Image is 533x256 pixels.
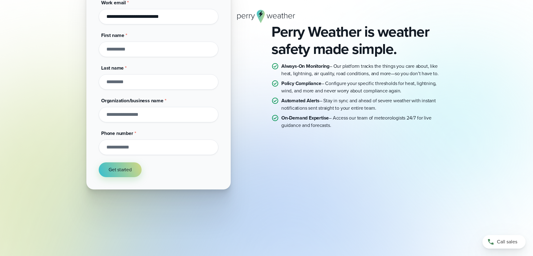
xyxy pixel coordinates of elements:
[101,32,124,39] span: First name
[281,80,321,87] strong: Policy Compliance
[101,130,133,137] span: Phone number
[271,23,447,58] h2: Perry Weather is weather safety made simple.
[281,63,329,70] strong: Always-On Monitoring
[281,80,447,95] p: – Configure your specific thresholds for heat, lightning, wind, and more and never worry about co...
[281,63,447,77] p: – Our platform tracks the things you care about, like heat, lightning, air quality, road conditio...
[281,114,447,129] p: – Access our team of meteorologists 24/7 for live guidance and forecasts.
[101,64,124,71] span: Last name
[99,162,142,177] button: Get started
[109,166,132,173] span: Get started
[281,97,447,112] p: – Stay in sync and ahead of severe weather with instant notifications sent straight to your entir...
[101,97,163,104] span: Organization/business name
[281,97,320,104] strong: Automated Alerts
[281,114,329,121] strong: On-Demand Expertise
[482,235,526,249] a: Call sales
[497,238,517,246] span: Call sales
